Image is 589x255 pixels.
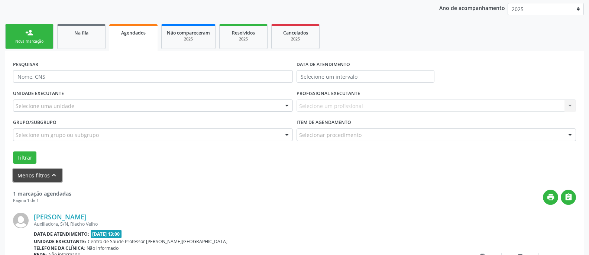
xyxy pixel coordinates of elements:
span: Na fila [74,30,88,36]
button: Menos filtroskeyboard_arrow_up [13,169,62,182]
label: Item de agendamento [297,117,351,128]
b: Unidade executante: [34,238,86,245]
div: person_add [25,29,33,37]
input: Nome, CNS [13,70,293,83]
span: [DATE] 13:00 [91,230,122,238]
div: Página 1 de 1 [13,197,71,204]
i:  [564,193,573,201]
button:  [561,190,576,205]
button: Filtrar [13,151,36,164]
img: img [13,213,29,228]
div: 2025 [277,36,314,42]
span: Selecione uma unidade [16,102,74,110]
label: DATA DE ATENDIMENTO [297,59,350,70]
i: keyboard_arrow_up [50,171,58,179]
span: Resolvidos [232,30,255,36]
b: Telefone da clínica: [34,245,85,251]
span: Não compareceram [167,30,210,36]
i: print [547,193,555,201]
div: Nova marcação [11,39,48,44]
strong: 1 marcação agendadas [13,190,71,197]
span: Selecione um grupo ou subgrupo [16,131,99,139]
span: Selecionar procedimento [299,131,362,139]
label: Grupo/Subgrupo [13,117,56,128]
label: PROFISSIONAL EXECUTANTE [297,88,360,99]
div: 2025 [167,36,210,42]
span: Não informado [87,245,119,251]
label: UNIDADE EXECUTANTE [13,88,64,99]
input: Selecione um intervalo [297,70,434,83]
b: Data de atendimento: [34,231,89,237]
button: print [543,190,558,205]
div: Auxiliadora, S/N, Riacho Velho [34,221,465,227]
p: Ano de acompanhamento [439,3,505,12]
a: [PERSON_NAME] [34,213,87,221]
label: PESQUISAR [13,59,38,70]
span: Agendados [121,30,146,36]
div: 2025 [225,36,262,42]
span: Centro de Saude Professor [PERSON_NAME][GEOGRAPHIC_DATA] [88,238,227,245]
span: Cancelados [283,30,308,36]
